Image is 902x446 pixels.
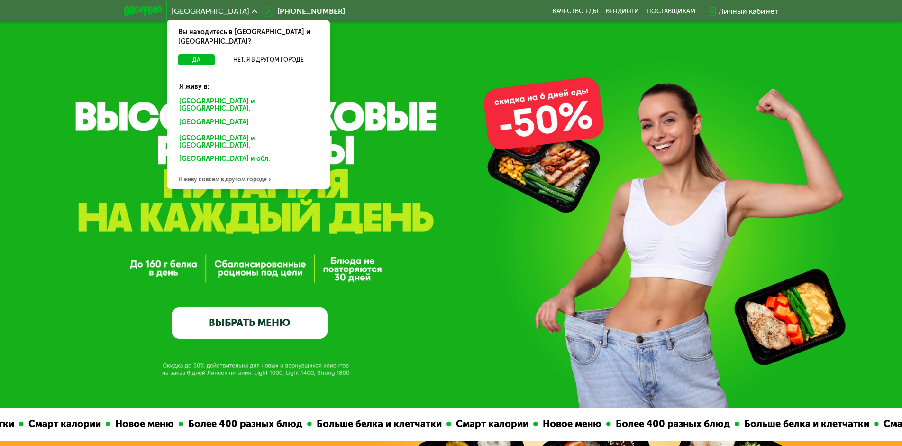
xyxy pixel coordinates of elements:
[606,8,639,15] a: Вендинги
[167,170,330,189] div: Я живу совсем в другом городе
[719,6,778,17] div: Личный кабинет
[173,153,320,168] div: [GEOGRAPHIC_DATA] и обл.
[173,132,324,152] div: [GEOGRAPHIC_DATA] и [GEOGRAPHIC_DATA].
[172,307,328,339] a: ВЫБРАТЬ МЕНЮ
[183,417,307,431] div: Более 400 разных блюд
[451,417,533,431] div: Смарт калории
[173,95,324,115] div: [GEOGRAPHIC_DATA] и [GEOGRAPHIC_DATA].
[538,417,606,431] div: Новое меню
[173,74,324,92] div: Я живу в:
[172,8,249,15] span: [GEOGRAPHIC_DATA]
[312,417,446,431] div: Больше белка и клетчатки
[173,116,320,131] div: [GEOGRAPHIC_DATA]
[178,54,215,65] button: Да
[611,417,735,431] div: Более 400 разных блюд
[647,8,695,15] div: поставщикам
[24,417,106,431] div: Смарт калории
[219,54,319,65] button: Нет, я в другом городе
[110,417,179,431] div: Новое меню
[167,20,330,54] div: Вы находитесь в [GEOGRAPHIC_DATA] и [GEOGRAPHIC_DATA]?
[739,417,874,431] div: Больше белка и клетчатки
[262,6,345,17] a: [PHONE_NUMBER]
[553,8,598,15] a: Качество еды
